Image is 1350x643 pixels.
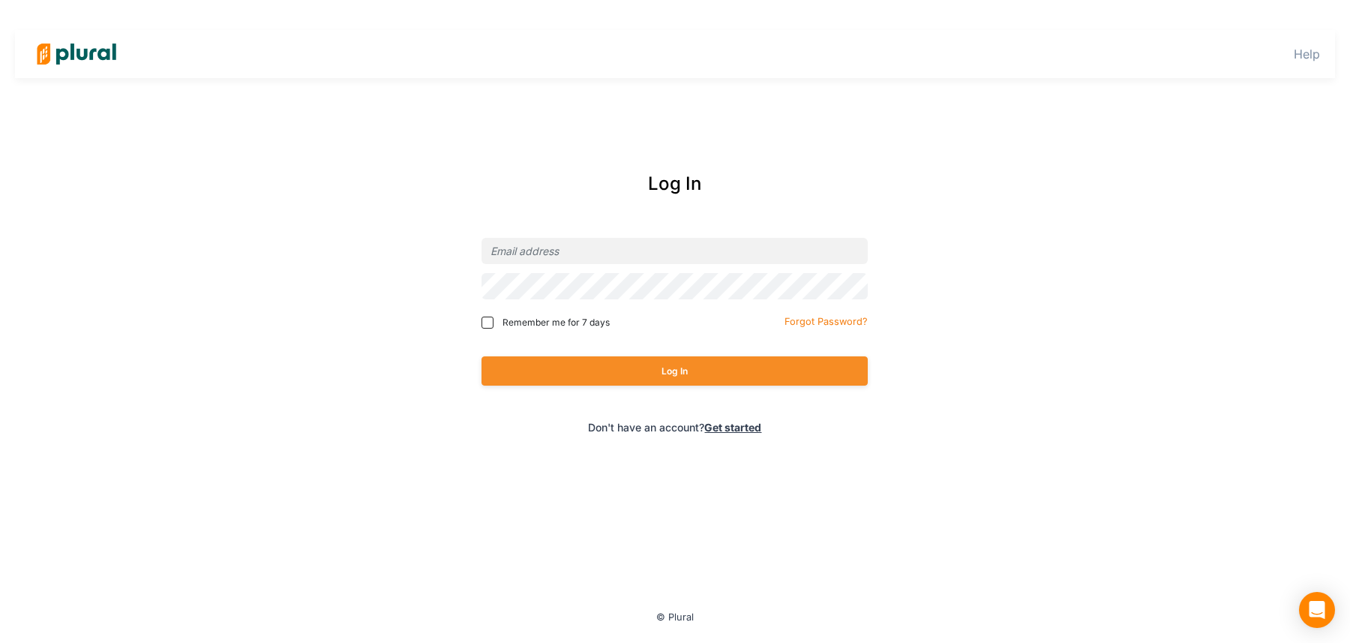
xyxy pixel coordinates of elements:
[656,611,694,623] small: © Plural
[704,421,761,434] a: Get started
[418,419,933,435] div: Don't have an account?
[24,28,129,80] img: Logo for Plural
[418,170,933,197] div: Log In
[784,316,868,327] small: Forgot Password?
[502,316,610,329] span: Remember me for 7 days
[784,313,868,328] a: Forgot Password?
[481,317,493,329] input: Remember me for 7 days
[1299,592,1335,628] div: Open Intercom Messenger
[481,356,868,386] button: Log In
[481,238,868,264] input: Email address
[1294,47,1320,62] a: Help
